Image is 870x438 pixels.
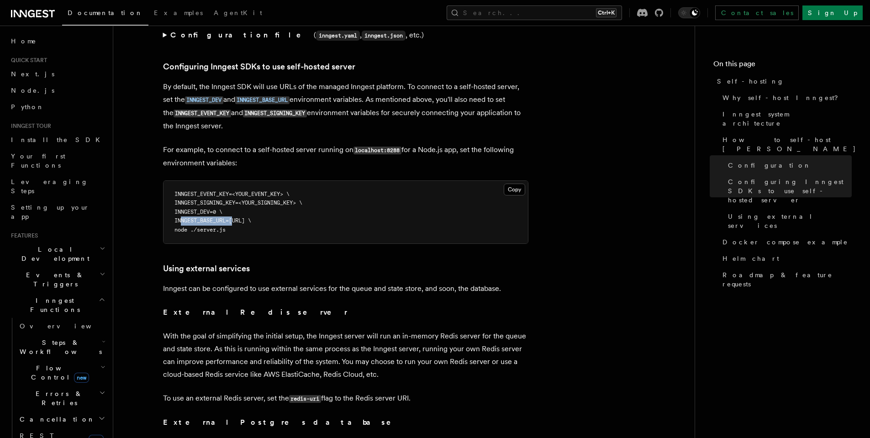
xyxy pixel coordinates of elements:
[7,232,38,239] span: Features
[163,29,528,42] summary: Configuration file(inngest.yaml,inngest.json, etc.)
[447,5,622,20] button: Search...Ctrl+K
[174,209,222,215] span: INNGEST_DEV=0 \
[719,267,852,292] a: Roadmap & feature requests
[174,110,231,117] code: INNGEST_EVENT_KEY
[163,282,528,295] p: Inngest can be configured to use external services for the queue and state store, and soon, the d...
[289,395,321,403] code: redis-uri
[11,87,54,94] span: Node.js
[7,241,107,267] button: Local Development
[7,82,107,99] a: Node.js
[148,3,208,25] a: Examples
[74,373,89,383] span: new
[7,267,107,292] button: Events & Triggers
[7,66,107,82] a: Next.js
[174,200,302,206] span: INNGEST_SIGNING_KEY=<YOUR_SIGNING_KEY> \
[163,308,348,317] strong: External Redis server
[20,322,114,330] span: Overview
[504,184,525,195] button: Copy
[16,334,107,360] button: Steps & Workflows
[719,106,852,132] a: Inngest system architecture
[353,147,401,154] code: localhost:8288
[719,90,852,106] a: Why self-host Inngest?
[243,110,307,117] code: INNGEST_SIGNING_KEY
[7,148,107,174] a: Your first Functions
[722,270,852,289] span: Roadmap & feature requests
[16,411,107,427] button: Cancellation
[163,80,528,132] p: By default, the Inngest SDK will use URLs of the managed Inngest platform. To connect to a self-h...
[7,99,107,115] a: Python
[16,389,99,407] span: Errors & Retries
[170,18,330,26] strong: Environment variables
[719,234,852,250] a: Docker compose example
[722,93,844,102] span: Why self-host Inngest?
[7,292,107,318] button: Inngest Functions
[154,9,203,16] span: Examples
[7,270,100,289] span: Events & Triggers
[62,3,148,26] a: Documentation
[11,204,90,220] span: Setting up your app
[11,153,65,169] span: Your first Functions
[7,33,107,49] a: Home
[11,70,54,78] span: Next.js
[235,96,290,104] code: INNGEST_BASE_URL
[715,5,799,20] a: Contact sales
[596,8,617,17] kbd: Ctrl+K
[7,245,100,263] span: Local Development
[728,212,852,230] span: Using external services
[7,199,107,225] a: Setting up your app
[728,177,852,205] span: Configuring Inngest SDKs to use self-hosted server
[16,338,102,356] span: Steps & Workflows
[163,330,528,381] p: With the goal of simplifying the initial setup, the Inngest server will run an in-memory Redis se...
[163,262,250,275] a: Using external services
[678,7,700,18] button: Toggle dark mode
[722,110,852,128] span: Inngest system architecture
[7,296,99,314] span: Inngest Functions
[719,250,852,267] a: Helm chart
[185,96,223,104] code: INNGEST_DEV
[16,364,100,382] span: Flow Control
[722,237,848,247] span: Docker compose example
[362,31,406,41] code: inngest.json
[185,95,223,104] a: INNGEST_DEV
[11,103,44,111] span: Python
[11,178,88,195] span: Leveraging Steps
[11,37,37,46] span: Home
[722,135,856,153] span: How to self-host [PERSON_NAME]
[16,415,95,424] span: Cancellation
[68,9,143,16] span: Documentation
[163,418,404,427] strong: External Postgres database
[16,385,107,411] button: Errors & Retries
[208,3,268,25] a: AgentKit
[163,60,355,73] a: Configuring Inngest SDKs to use self-hosted server
[802,5,863,20] a: Sign Up
[7,122,51,130] span: Inngest tour
[722,254,779,263] span: Helm chart
[728,161,811,170] span: Configuration
[174,217,251,224] span: INNGEST_BASE_URL=[URL] \
[163,143,528,169] p: For example, to connect to a self-hosted server running on for a Node.js app, set the following e...
[174,227,226,233] span: node ./server.js
[7,132,107,148] a: Install the SDK
[724,157,852,174] a: Configuration
[719,132,852,157] a: How to self-host [PERSON_NAME]
[7,174,107,199] a: Leveraging Steps
[724,208,852,234] a: Using external services
[16,318,107,334] a: Overview
[316,31,360,41] code: inngest.yaml
[16,360,107,385] button: Flow Controlnew
[713,58,852,73] h4: On this page
[174,191,290,197] span: INNGEST_EVENT_KEY=<YOUR_EVENT_KEY> \
[235,95,290,104] a: INNGEST_BASE_URL
[724,174,852,208] a: Configuring Inngest SDKs to use self-hosted server
[717,77,784,86] span: Self-hosting
[11,136,105,143] span: Install the SDK
[713,73,852,90] a: Self-hosting
[163,392,528,405] p: To use an external Redis server, set the flag to the Redis server URI.
[7,57,47,64] span: Quick start
[214,9,262,16] span: AgentKit
[170,31,314,39] strong: Configuration file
